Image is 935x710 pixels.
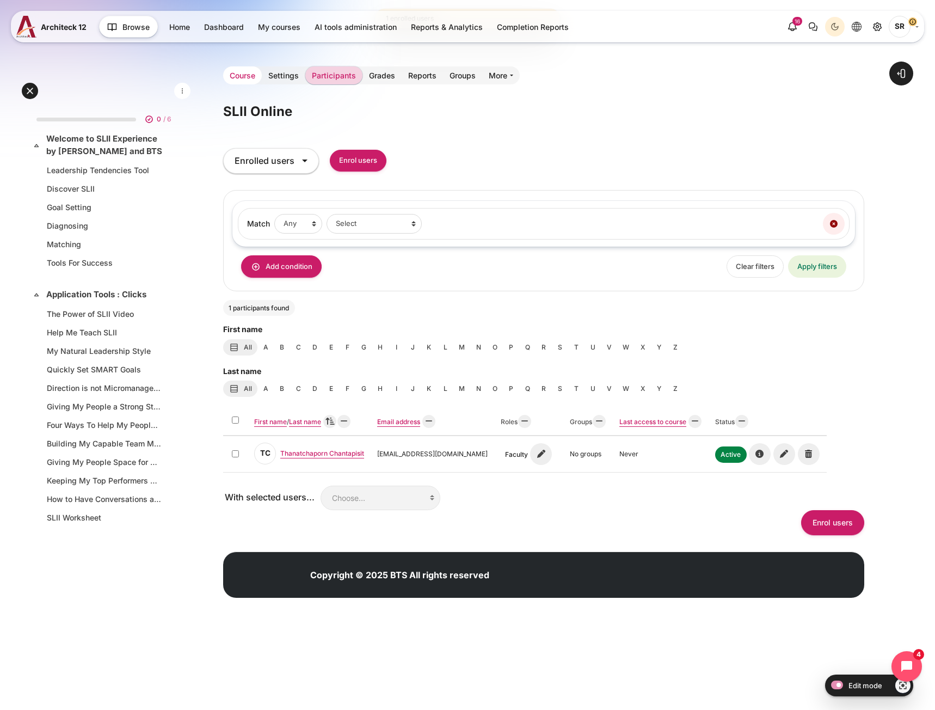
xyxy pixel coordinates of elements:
[274,339,290,356] a: B
[223,66,262,84] a: Course
[848,681,882,690] span: Edit mode
[404,18,489,36] a: Reports & Analytics
[254,418,287,426] a: First name
[47,382,161,394] a: Direction is not Micromanagement?
[47,201,161,213] a: Goal Setting
[41,21,87,33] span: Architeck 12
[306,339,323,356] a: D
[536,381,552,397] a: R
[47,401,161,412] a: Giving My People a Strong Start
[619,418,686,426] a: Last access to course
[749,443,771,465] i: Manual enrolments
[437,339,453,356] a: L
[552,339,568,356] a: S
[563,408,613,436] th: Groups
[47,475,161,486] a: Keeping My Top Performers Engaged
[617,339,635,356] a: W
[601,339,617,356] a: V
[337,414,351,429] a: Hide Full name
[443,66,482,84] a: Groups
[241,255,322,278] button: Add condition
[530,443,552,465] i: Thanatchaporn Chantapisit's role assignments
[47,183,161,194] a: Discover SLII
[308,18,403,36] a: AI tools administration
[868,17,887,36] a: Site administration
[601,381,617,397] a: V
[797,443,820,466] a: Unenrol
[470,339,487,356] a: N
[305,66,362,84] a: Participants
[651,381,667,397] a: Y
[47,308,161,320] a: The Power of SLII Video
[503,339,519,356] a: P
[437,381,453,397] a: L
[330,150,386,172] input: Enrol users
[28,103,184,130] a: 0 / 6
[895,678,911,693] a: Show/Hide - Region
[889,16,919,38] a: User menu
[421,339,437,356] a: K
[585,381,601,397] a: U
[223,325,864,334] h5: First name
[339,381,355,397] a: F
[404,339,421,356] a: J
[827,19,843,35] div: Dark Mode
[635,339,651,356] a: X
[163,114,171,124] span: / 6
[803,17,823,36] button: There are 0 unread conversations
[592,414,606,429] a: Hide Groups
[247,218,270,229] label: Match
[889,16,911,38] span: Songklod Riraroengjaratsaeng
[223,381,257,397] a: All
[667,339,684,356] a: Z
[47,419,161,431] a: Four Ways To Help My People In a Crisis
[223,148,319,174] div: Enrolled users
[223,103,292,120] h1: SLII Online
[518,414,532,429] a: Hide Roles
[254,443,276,464] span: Thanatchaporn Chantapisit
[47,456,161,468] a: Giving My People Space for Their Ideas
[823,213,845,235] button: Remove filter row
[262,66,305,84] a: Settings
[47,364,161,375] a: Quickly Set SMART Goals
[163,18,196,36] a: Home
[801,510,864,535] input: Enrol users
[494,408,563,436] th: Roles
[47,493,161,505] a: How to Have Conversations about Goals
[613,436,709,473] td: Never
[487,381,503,397] a: O
[715,446,747,462] span: Active
[257,339,274,356] a: A
[362,66,402,84] a: Grades
[306,381,323,397] a: D
[421,381,437,397] a: K
[709,408,827,436] th: Status
[251,18,307,36] a: My courses
[47,238,161,250] a: Matching
[519,339,536,356] a: Q
[773,443,795,465] i: Edit enrolment
[47,512,161,523] a: SLII Worksheet
[453,339,470,356] a: M
[266,261,312,272] span: Add condition
[503,381,519,397] a: P
[257,381,274,397] a: A
[798,443,820,465] i: Unenrol
[355,381,372,397] a: G
[635,381,651,397] a: X
[487,339,503,356] a: O
[748,443,771,466] a: Manual enrolments
[223,492,316,503] label: With selected users...
[388,339,404,356] a: I
[339,339,355,356] a: F
[490,18,575,36] a: Completion Reports
[46,289,164,301] a: Application Tools : Clicks
[735,414,749,429] a: Hide Status
[388,381,404,397] a: I
[568,381,585,397] a: T
[667,381,684,397] a: Z
[505,443,552,466] a: Faculty
[773,443,796,466] a: Edit enrolment
[248,408,371,436] th: /
[46,133,164,157] a: Welcome to SLII Experience by [PERSON_NAME] and BTS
